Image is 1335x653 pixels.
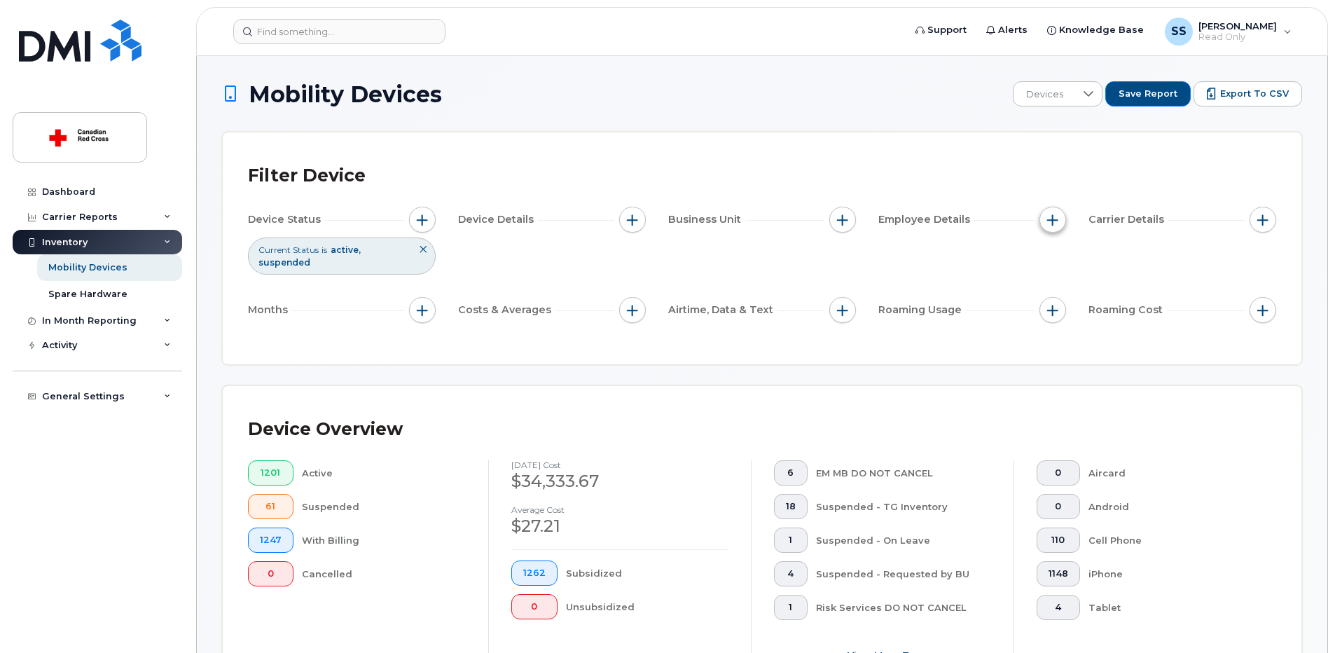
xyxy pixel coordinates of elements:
[1049,568,1068,579] span: 1148
[1014,82,1076,107] span: Devices
[786,535,796,546] span: 1
[774,595,808,620] button: 1
[1049,467,1068,479] span: 0
[511,505,728,514] h4: Average cost
[248,158,366,194] div: Filter Device
[816,460,992,486] div: EM MB DO NOT CANCEL
[786,501,796,512] span: 18
[1049,535,1068,546] span: 110
[1088,303,1167,317] span: Roaming Cost
[302,460,466,486] div: Active
[511,460,728,469] h4: [DATE] cost
[668,212,745,227] span: Business Unit
[523,601,546,612] span: 0
[1088,528,1254,553] div: Cell Phone
[774,528,808,553] button: 1
[878,212,974,227] span: Employee Details
[1049,501,1068,512] span: 0
[668,303,777,317] span: Airtime, Data & Text
[260,467,282,479] span: 1201
[511,561,558,586] button: 1262
[1194,81,1302,106] button: Export to CSV
[566,594,729,619] div: Unsubsidized
[1037,561,1080,586] button: 1148
[816,494,992,519] div: Suspended - TG Inventory
[1088,212,1168,227] span: Carrier Details
[248,494,293,519] button: 61
[248,212,325,227] span: Device Status
[511,514,728,538] div: $27.21
[302,494,466,519] div: Suspended
[1037,460,1080,486] button: 0
[248,303,292,317] span: Months
[1119,88,1177,100] span: Save Report
[523,568,546,579] span: 1262
[774,561,808,586] button: 4
[566,561,729,586] div: Subsidized
[249,82,442,106] span: Mobility Devices
[458,212,538,227] span: Device Details
[248,561,293,586] button: 0
[458,303,555,317] span: Costs & Averages
[258,257,310,268] span: suspended
[1088,595,1254,620] div: Tablet
[248,460,293,486] button: 1201
[774,494,808,519] button: 18
[1037,595,1080,620] button: 4
[321,244,327,256] span: is
[1049,602,1068,613] span: 4
[1088,460,1254,486] div: Aircard
[1220,88,1289,100] span: Export to CSV
[260,568,282,579] span: 0
[260,501,282,512] span: 61
[816,595,992,620] div: Risk Services DO NOT CANCEL
[1088,561,1254,586] div: iPhone
[1037,528,1080,553] button: 110
[774,460,808,486] button: 6
[248,411,403,448] div: Device Overview
[302,528,466,553] div: With Billing
[511,594,558,619] button: 0
[258,244,319,256] span: Current Status
[786,602,796,613] span: 1
[816,561,992,586] div: Suspended - Requested by BU
[1105,81,1191,106] button: Save Report
[1088,494,1254,519] div: Android
[248,528,293,553] button: 1247
[1037,494,1080,519] button: 0
[260,535,282,546] span: 1247
[816,528,992,553] div: Suspended - On Leave
[302,561,466,586] div: Cancelled
[878,303,966,317] span: Roaming Usage
[511,469,728,493] div: $34,333.67
[786,467,796,479] span: 6
[331,245,361,255] span: active
[786,568,796,579] span: 4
